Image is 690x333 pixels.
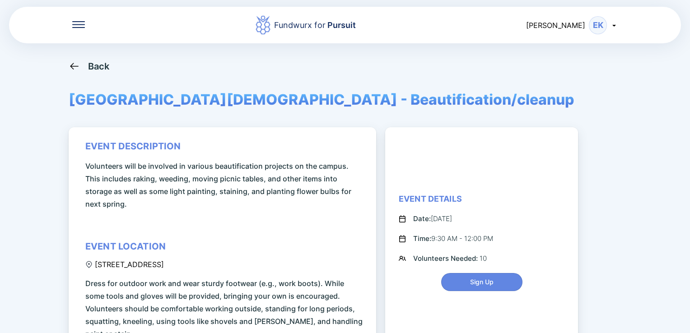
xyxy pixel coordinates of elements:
[413,214,431,223] span: Date:
[413,234,431,243] span: Time:
[470,277,494,287] span: Sign Up
[441,273,522,291] button: Sign Up
[413,253,487,264] div: 10
[69,91,574,108] span: [GEOGRAPHIC_DATA][DEMOGRAPHIC_DATA] - Beautification/cleanup
[526,21,585,30] span: [PERSON_NAME]
[85,241,166,252] div: event location
[589,16,607,34] div: EK
[88,61,110,72] div: Back
[85,260,164,269] div: [STREET_ADDRESS]
[413,213,452,224] div: [DATE]
[413,233,493,244] div: 9:30 AM - 12:00 PM
[399,194,462,204] div: Event Details
[85,160,363,210] span: Volunteers will be involved in various beautification projects on the campus. This includes rakin...
[274,19,356,32] div: Fundwurx for
[326,20,356,30] span: Pursuit
[413,254,480,263] span: Volunteers Needed:
[85,141,181,152] div: event description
